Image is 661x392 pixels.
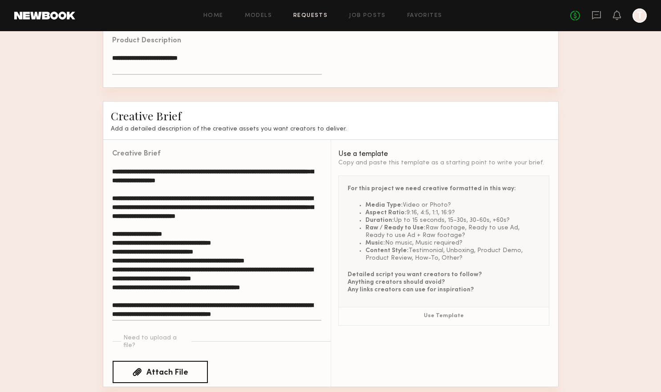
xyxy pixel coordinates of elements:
a: Models [245,13,272,19]
span: Media Type: [365,202,403,208]
div: Attach File [146,369,188,377]
div: For this project we need creative formatted in this way: [348,185,540,192]
div: Need to upload a file? [123,335,189,350]
li: Video or Photo? [365,201,540,209]
a: Favorites [407,13,442,19]
span: Duration: [365,217,394,223]
span: Content Style: [365,248,409,253]
li: Raw footage, Ready to use Ad, Ready to use Ad + Raw footage? [365,224,540,239]
li: Testimonial, Unboxing, Product Demo, Product Review, How-To, Other? [365,247,540,262]
a: Job Posts [349,13,386,19]
span: Creative Brief [111,108,182,123]
div: Use a template [338,151,549,158]
div: Product Description [112,37,181,45]
div: Creative Brief [112,151,160,158]
li: No music, Music required? [365,239,540,247]
a: Home [203,13,223,19]
a: Requests [293,13,328,19]
li: 9:16, 4:5, 1:1, 16:9? [365,209,540,216]
a: T [633,8,647,23]
p: Detailed script you want creators to follow? Anything creators should avoid? Any links creators c... [348,271,540,294]
div: Copy and paste this template as a starting point to write your brief. [338,159,549,167]
span: Raw / Ready to Use: [365,225,426,231]
h3: Add a detailed description of the creative assets you want creators to deliver. [111,125,551,133]
span: Aspect Ratio: [365,210,406,216]
button: Use Template [339,307,549,325]
span: Music: [365,240,385,246]
li: Up to 15 seconds, 15-30s, 30-60s, +60s? [365,216,540,224]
